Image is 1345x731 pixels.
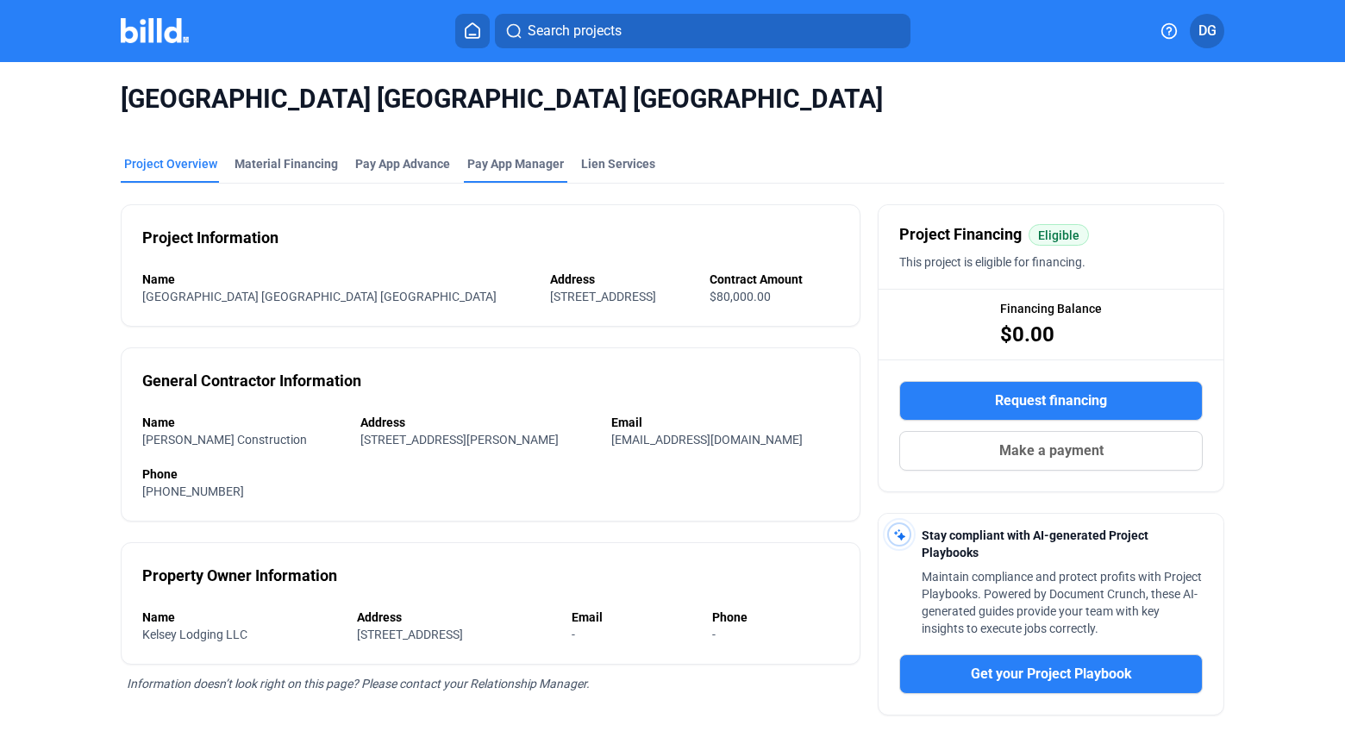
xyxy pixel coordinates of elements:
div: Lien Services [581,155,655,172]
span: $0.00 [1000,321,1054,348]
button: Request financing [899,381,1203,421]
div: Material Financing [235,155,338,172]
span: Project Financing [899,222,1022,247]
div: Name [142,414,343,431]
div: Project Overview [124,155,217,172]
span: This project is eligible for financing. [899,255,1085,269]
span: Maintain compliance and protect profits with Project Playbooks. Powered by Document Crunch, these... [922,570,1202,635]
span: Get your Project Playbook [971,664,1132,684]
div: Project Information [142,226,278,250]
span: $80,000.00 [710,290,771,303]
div: Phone [142,465,839,483]
span: [GEOGRAPHIC_DATA] [GEOGRAPHIC_DATA] [GEOGRAPHIC_DATA] [142,290,497,303]
span: Information doesn’t look right on this page? Please contact your Relationship Manager. [127,677,590,690]
span: Stay compliant with AI-generated Project Playbooks [922,528,1148,559]
span: [STREET_ADDRESS] [357,628,463,641]
span: Make a payment [999,440,1104,461]
span: - [712,628,716,641]
span: Pay App Manager [467,155,564,172]
span: Request financing [995,390,1107,411]
button: Make a payment [899,431,1203,471]
div: Address [357,609,555,626]
span: [GEOGRAPHIC_DATA] [GEOGRAPHIC_DATA] [GEOGRAPHIC_DATA] [121,83,1224,116]
div: Name [142,609,340,626]
div: Phone [712,609,840,626]
span: DG [1198,21,1217,41]
button: Search projects [495,14,910,48]
span: [EMAIL_ADDRESS][DOMAIN_NAME] [611,433,803,447]
span: Kelsey Lodging LLC [142,628,247,641]
div: Contract Amount [710,271,839,288]
div: Name [142,271,533,288]
div: General Contractor Information [142,369,361,393]
span: Financing Balance [1000,300,1102,317]
div: Pay App Advance [355,155,450,172]
button: DG [1190,14,1224,48]
mat-chip: Eligible [1029,224,1089,246]
button: Get your Project Playbook [899,654,1203,694]
img: Billd Company Logo [121,18,189,43]
span: Search projects [528,21,622,41]
span: - [572,628,575,641]
span: [STREET_ADDRESS][PERSON_NAME] [360,433,559,447]
div: Email [611,414,839,431]
div: Email [572,609,695,626]
span: [PHONE_NUMBER] [142,484,244,498]
div: Address [360,414,595,431]
div: Address [550,271,692,288]
span: [STREET_ADDRESS] [550,290,656,303]
span: [PERSON_NAME] Construction [142,433,307,447]
div: Property Owner Information [142,564,337,588]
